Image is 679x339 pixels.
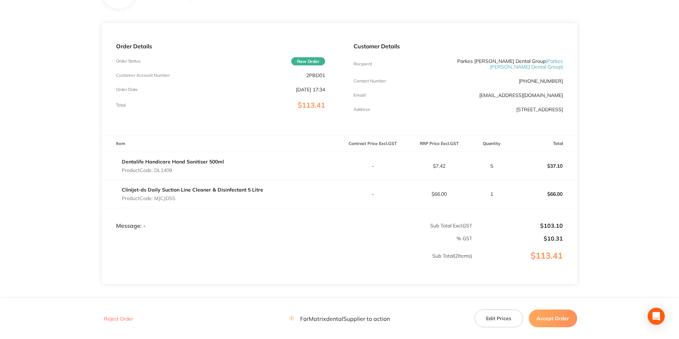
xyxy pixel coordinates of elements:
p: $7.42 [406,163,472,169]
p: Order Status [116,59,141,64]
span: $113.41 [298,101,325,109]
p: $37.10 [511,157,577,174]
p: $66.00 [406,191,472,197]
th: RRP Price Excl. GST [406,135,472,152]
p: Sub Total ( 2 Items) [102,253,472,273]
td: Message: - [102,208,339,230]
p: $10.31 [473,235,563,242]
button: Reject Order [102,316,135,322]
span: New Order [291,57,325,65]
p: Recipient [354,61,372,66]
p: Sub Total Excl. GST [340,223,472,228]
a: [EMAIL_ADDRESS][DOMAIN_NAME] [479,92,563,98]
div: Open Intercom Messenger [648,308,665,325]
p: Total [116,103,126,108]
p: Order Date [116,87,138,92]
p: - [340,163,406,169]
a: Clinijet-ds Daily Suction Line Cleaner & Disinfectant 5 Litre [122,187,263,193]
button: Edit Prices [475,310,523,327]
p: Customer Account Number [116,73,170,78]
th: Contract Price Excl. GST [339,135,406,152]
p: Emaill [354,93,366,98]
p: Address [354,107,370,112]
p: Parkes [PERSON_NAME] Dental Group [423,58,563,70]
p: $66.00 [511,185,577,203]
p: [DATE] 17:34 [296,87,325,92]
p: 2PBD01 [306,72,325,78]
p: $113.41 [473,251,577,275]
button: Accept Order [529,310,577,327]
p: Product Code: MJCJDS5 [122,195,263,201]
p: [PHONE_NUMBER] [519,78,563,84]
th: Quantity [472,135,511,152]
p: Customer Details [354,43,563,49]
p: Order Details [116,43,325,49]
p: 5 [473,163,510,169]
a: Dentalife Handicare Hand Sanitiser 500ml [122,158,224,165]
p: 1 [473,191,510,197]
p: $103.10 [473,222,563,229]
p: For Matrixdental Supplier to action [289,315,390,322]
th: Total [511,135,577,152]
p: Contact Number [354,79,386,84]
p: - [340,191,406,197]
p: % GST [102,236,472,241]
span: ( Parkes [PERSON_NAME] Dental Group ) [490,58,563,70]
p: Product Code: DL1409 [122,167,224,173]
p: [STREET_ADDRESS] [516,107,563,112]
th: Item [102,135,339,152]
